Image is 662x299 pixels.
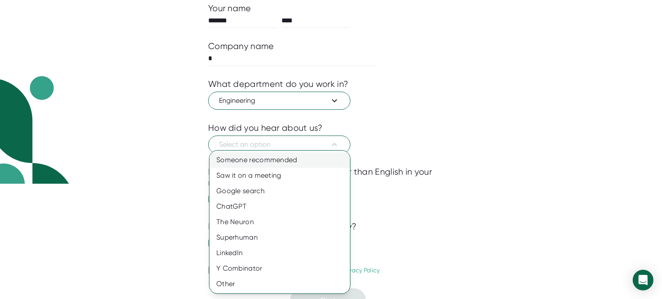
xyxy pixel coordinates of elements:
[209,168,350,183] div: Saw it on a meeting
[209,183,350,199] div: Google search
[209,214,350,230] div: The Neuron
[209,261,350,276] div: Y Combinator
[633,270,653,290] div: Open Intercom Messenger
[209,152,350,168] div: Someone recommended
[209,245,350,261] div: LinkedIn
[209,199,350,214] div: ChatGPT
[209,276,350,292] div: Other
[209,230,350,245] div: Superhuman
